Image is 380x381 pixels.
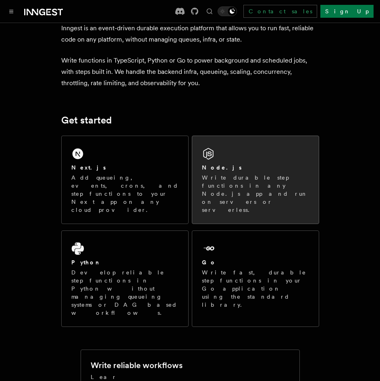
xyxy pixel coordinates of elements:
h2: Python [71,258,101,266]
h2: Next.js [71,163,106,172]
a: GoWrite fast, durable step functions in your Go application using the standard library. [192,230,319,327]
button: Toggle navigation [6,6,16,16]
button: Find something... [205,6,214,16]
p: Write durable step functions in any Node.js app and run on servers or serverless. [202,174,309,214]
a: Sign Up [320,5,374,18]
h2: Node.js [202,163,242,172]
a: Contact sales [243,5,317,18]
a: PythonDevelop reliable step functions in Python without managing queueing systems or DAG based wo... [61,230,189,327]
a: Next.jsAdd queueing, events, crons, and step functions to your Next app on any cloud provider. [61,136,189,224]
p: Write fast, durable step functions in your Go application using the standard library. [202,268,309,309]
p: Develop reliable step functions in Python without managing queueing systems or DAG based workflows. [71,268,179,317]
button: Toggle dark mode [218,6,237,16]
h2: Write reliable workflows [91,360,183,371]
p: Inngest is an event-driven durable execution platform that allows you to run fast, reliable code ... [61,23,319,45]
a: Node.jsWrite durable step functions in any Node.js app and run on servers or serverless. [192,136,319,224]
a: Get started [61,115,112,126]
h2: Go [202,258,216,266]
p: Write functions in TypeScript, Python or Go to power background and scheduled jobs, with steps bu... [61,55,319,89]
p: Add queueing, events, crons, and step functions to your Next app on any cloud provider. [71,174,179,214]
